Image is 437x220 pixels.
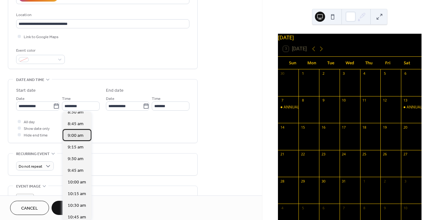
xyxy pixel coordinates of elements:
[278,34,422,41] div: [DATE]
[68,167,83,174] span: 9:45 am
[68,132,83,139] span: 9:00 am
[300,125,305,130] div: 15
[403,98,408,103] div: 13
[321,71,326,76] div: 2
[302,57,321,69] div: Mon
[342,125,346,130] div: 17
[300,98,305,103] div: 8
[321,152,326,157] div: 23
[300,206,305,210] div: 5
[68,191,86,197] span: 10:15 am
[359,57,378,69] div: Thu
[68,144,83,151] span: 9:15 am
[278,105,299,110] div: ANNUAL TOYS FOR TOTS RIDE
[321,179,326,183] div: 30
[24,119,35,125] span: All day
[16,77,44,83] span: Date and time
[16,87,36,94] div: Start date
[342,152,346,157] div: 24
[280,125,285,130] div: 14
[52,201,84,215] button: Save
[342,206,346,210] div: 7
[16,96,25,102] span: Date
[16,194,34,211] div: ;
[403,152,408,157] div: 27
[362,152,367,157] div: 25
[300,152,305,157] div: 22
[378,57,397,69] div: Fri
[403,179,408,183] div: 3
[362,179,367,183] div: 1
[68,179,86,186] span: 10:00 am
[280,98,285,103] div: 7
[300,179,305,183] div: 29
[24,132,48,139] span: Hide end time
[68,121,83,127] span: 8:45 am
[280,71,285,76] div: 30
[16,12,188,18] div: Location
[24,125,50,132] span: Show date only
[68,156,83,162] span: 9:30 am
[401,105,422,110] div: ANNUAL ARMY - NAVY GAME PARTY
[362,206,367,210] div: 8
[362,125,367,130] div: 18
[382,125,387,130] div: 19
[280,152,285,157] div: 21
[362,71,367,76] div: 4
[281,44,309,53] button: 3[DATE]
[342,98,346,103] div: 10
[106,87,124,94] div: End date
[21,205,38,212] span: Cancel
[321,57,340,69] div: Tue
[403,125,408,130] div: 20
[68,109,83,116] span: 8:30 am
[382,152,387,157] div: 26
[342,71,346,76] div: 3
[283,57,302,69] div: Sun
[362,98,367,103] div: 11
[382,206,387,210] div: 9
[397,57,416,69] div: Sat
[321,206,326,210] div: 6
[16,151,50,157] span: Recurring event
[10,201,49,215] button: Cancel
[321,98,326,103] div: 9
[16,47,64,54] div: Event color
[280,206,285,210] div: 4
[68,202,86,209] span: 10:30 am
[382,71,387,76] div: 5
[284,105,337,110] div: ANNUAL TOYS FOR TOTS RIDE
[382,179,387,183] div: 2
[16,183,41,190] span: Event image
[62,96,71,102] span: Time
[280,179,285,183] div: 28
[403,206,408,210] div: 10
[340,57,359,69] div: Wed
[321,125,326,130] div: 16
[300,71,305,76] div: 1
[403,71,408,76] div: 6
[106,96,114,102] span: Date
[342,179,346,183] div: 31
[19,163,42,170] span: Do not repeat
[152,96,161,102] span: Time
[382,98,387,103] div: 12
[24,34,58,40] span: Link to Google Maps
